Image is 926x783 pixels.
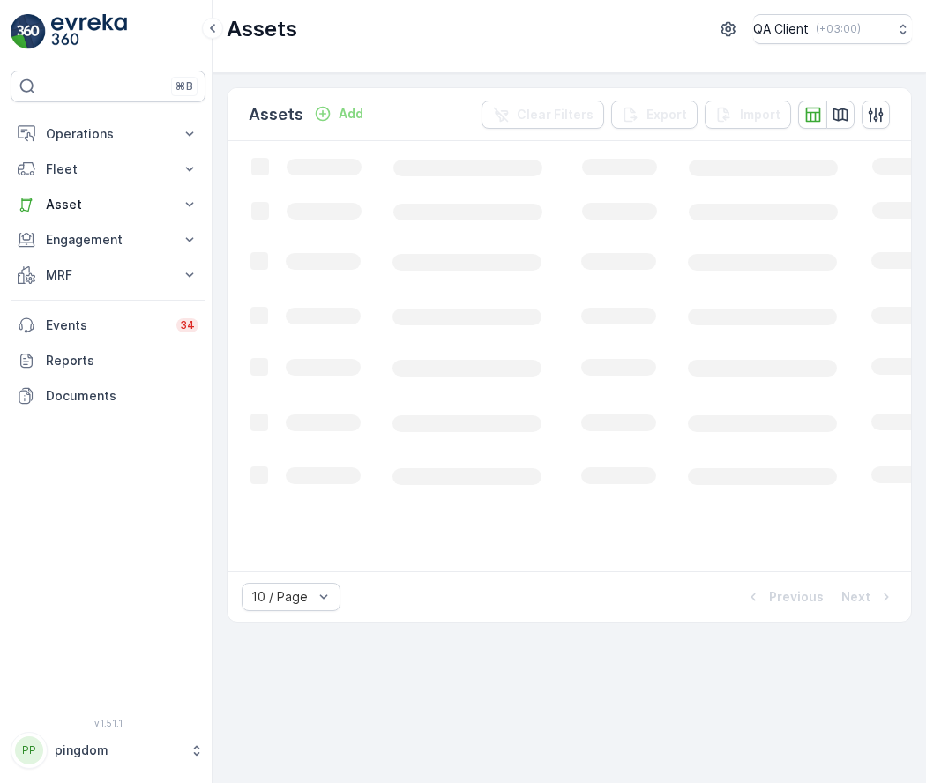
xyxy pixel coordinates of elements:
[46,160,170,178] p: Fleet
[646,106,687,123] p: Export
[840,586,897,608] button: Next
[46,387,198,405] p: Documents
[841,588,870,606] p: Next
[517,106,594,123] p: Clear Filters
[743,586,825,608] button: Previous
[55,742,181,759] p: pingdom
[180,318,195,332] p: 34
[15,736,43,764] div: PP
[339,105,363,123] p: Add
[769,588,824,606] p: Previous
[753,20,809,38] p: QA Client
[611,101,698,129] button: Export
[227,15,297,43] p: Assets
[11,152,205,187] button: Fleet
[11,187,205,222] button: Asset
[46,231,170,249] p: Engagement
[249,102,303,127] p: Assets
[11,732,205,769] button: PPpingdom
[46,125,170,143] p: Operations
[46,266,170,284] p: MRF
[11,308,205,343] a: Events34
[11,718,205,728] span: v 1.51.1
[51,14,127,49] img: logo_light-DOdMpM7g.png
[740,106,780,123] p: Import
[11,14,46,49] img: logo
[11,343,205,378] a: Reports
[705,101,791,129] button: Import
[175,79,193,93] p: ⌘B
[11,222,205,257] button: Engagement
[11,116,205,152] button: Operations
[46,317,166,334] p: Events
[46,196,170,213] p: Asset
[753,14,912,44] button: QA Client(+03:00)
[482,101,604,129] button: Clear Filters
[816,22,861,36] p: ( +03:00 )
[11,257,205,293] button: MRF
[307,103,370,124] button: Add
[11,378,205,414] a: Documents
[46,352,198,369] p: Reports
